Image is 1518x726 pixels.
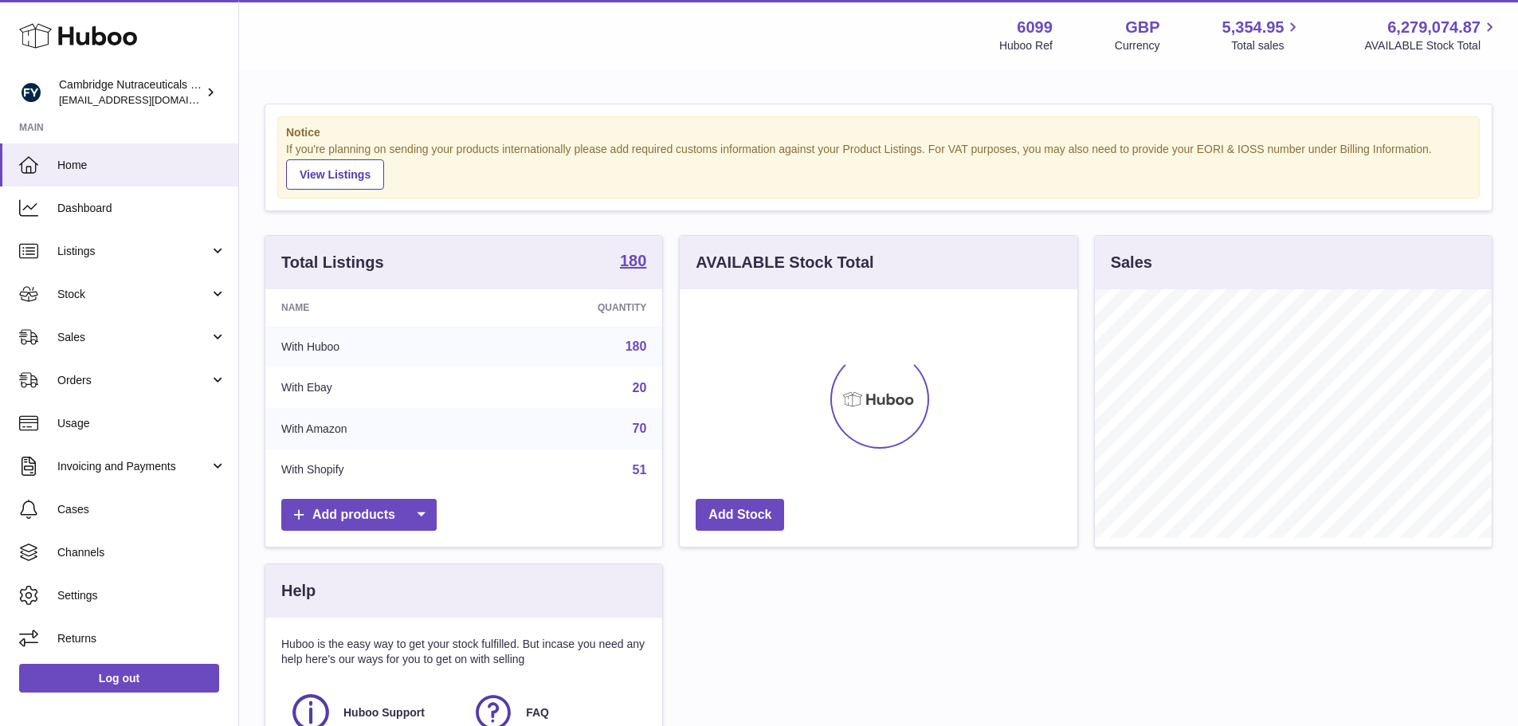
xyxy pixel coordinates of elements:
[59,77,202,108] div: Cambridge Nutraceuticals Ltd
[265,367,483,409] td: With Ebay
[57,502,226,517] span: Cases
[1222,17,1303,53] a: 5,354.95 Total sales
[633,381,647,394] a: 20
[265,289,483,326] th: Name
[696,252,873,273] h3: AVAILABLE Stock Total
[265,408,483,449] td: With Amazon
[57,287,210,302] span: Stock
[1387,17,1481,38] span: 6,279,074.87
[696,499,784,532] a: Add Stock
[57,373,210,388] span: Orders
[57,631,226,646] span: Returns
[57,330,210,345] span: Sales
[526,705,549,720] span: FAQ
[999,38,1053,53] div: Huboo Ref
[620,253,646,269] strong: 180
[343,705,425,720] span: Huboo Support
[483,289,663,326] th: Quantity
[57,416,226,431] span: Usage
[1111,252,1152,273] h3: Sales
[281,252,384,273] h3: Total Listings
[57,201,226,216] span: Dashboard
[286,142,1471,190] div: If you're planning on sending your products internationally please add required customs informati...
[1125,17,1159,38] strong: GBP
[1364,17,1499,53] a: 6,279,074.87 AVAILABLE Stock Total
[19,80,43,104] img: internalAdmin-6099@internal.huboo.com
[620,253,646,272] a: 180
[1017,17,1053,38] strong: 6099
[59,93,234,106] span: [EMAIL_ADDRESS][DOMAIN_NAME]
[626,339,647,353] a: 180
[57,545,226,560] span: Channels
[57,158,226,173] span: Home
[57,244,210,259] span: Listings
[281,637,646,667] p: Huboo is the easy way to get your stock fulfilled. But incase you need any help here's our ways f...
[633,463,647,477] a: 51
[57,588,226,603] span: Settings
[281,580,316,602] h3: Help
[1364,38,1499,53] span: AVAILABLE Stock Total
[286,125,1471,140] strong: Notice
[633,422,647,435] a: 70
[1222,17,1285,38] span: 5,354.95
[1231,38,1302,53] span: Total sales
[57,459,210,474] span: Invoicing and Payments
[1115,38,1160,53] div: Currency
[19,664,219,693] a: Log out
[281,499,437,532] a: Add products
[265,326,483,367] td: With Huboo
[286,159,384,190] a: View Listings
[265,449,483,491] td: With Shopify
